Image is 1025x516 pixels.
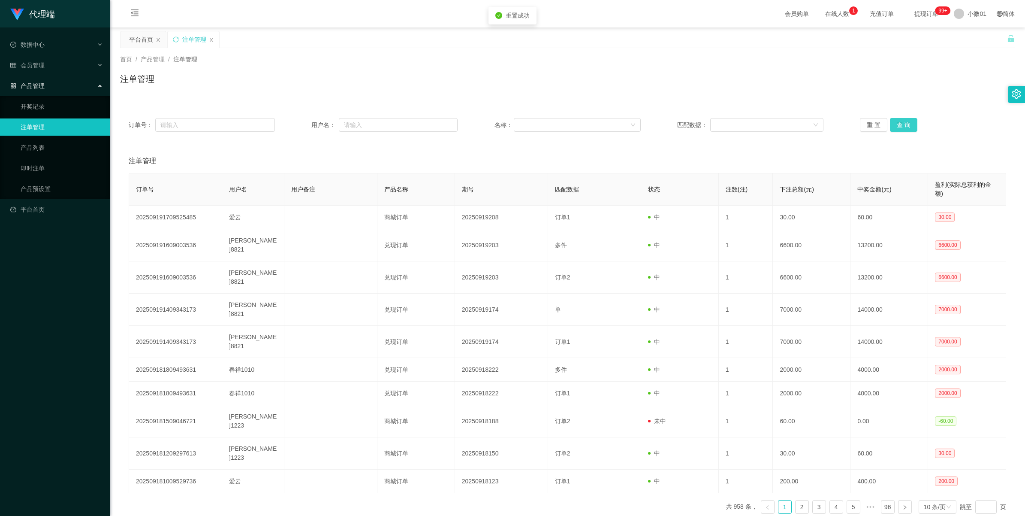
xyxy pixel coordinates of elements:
font: 会员管理 [21,62,45,69]
div: 跳至 页 [960,500,1006,514]
span: 中奖金额(元) [857,186,891,193]
td: 0.00 [850,405,928,437]
a: 2 [796,501,808,513]
a: 3 [813,501,826,513]
span: 单 [555,306,561,313]
button: 查 询 [890,118,917,132]
font: 中 [654,390,660,397]
span: 匹配数据 [555,186,579,193]
i: 图标： global [997,11,1003,17]
i: 图标： menu-fold [120,0,149,28]
td: 1 [719,326,773,358]
div: 平台首页 [129,31,153,48]
td: 14000.00 [850,326,928,358]
span: 订单号 [136,186,154,193]
span: 2000.00 [935,389,960,398]
a: 代理端 [10,10,55,17]
td: 兑现订单 [377,382,455,405]
a: 1 [778,501,791,513]
span: 订单号： [129,121,155,130]
span: 用户备注 [291,186,315,193]
td: 兑现订单 [377,358,455,382]
div: 10 条/页 [924,501,946,513]
li: 2 [795,500,809,514]
i: 图标： 同步 [173,36,179,42]
td: 7000.00 [773,326,850,358]
font: 中 [654,366,660,373]
font: 提现订单 [914,10,938,17]
td: 1 [719,382,773,405]
td: 20250918123 [455,470,548,493]
td: 202509181809493631 [129,358,222,382]
font: 中 [654,242,660,249]
td: 30.00 [773,437,850,470]
td: 20250918188 [455,405,548,437]
td: 1 [719,206,773,229]
a: 产品列表 [21,139,103,156]
td: 春祥1010 [222,358,284,382]
img: logo.9652507e.png [10,9,24,21]
input: 请输入 [339,118,458,132]
i: 图标： table [10,62,16,68]
span: 多件 [555,366,567,373]
a: 产品预设置 [21,180,103,197]
i: 图标： 设置 [1012,89,1021,99]
td: 20250919203 [455,261,548,294]
td: 爱云 [222,470,284,493]
td: 2000.00 [773,358,850,382]
span: 产品管理 [141,56,165,63]
font: 中 [654,450,660,457]
span: 重置成功 [506,12,530,19]
td: 202509191409343173 [129,294,222,326]
span: 7000.00 [935,337,960,346]
div: 注单管理 [182,31,206,48]
td: 60.00 [850,437,928,470]
td: 60.00 [773,405,850,437]
span: 2000.00 [935,365,960,374]
li: 向后 5 页 [864,500,877,514]
span: 30.00 [935,449,955,458]
span: 6600.00 [935,240,960,250]
span: 订单1 [555,214,570,221]
td: 1 [719,358,773,382]
span: 订单1 [555,390,570,397]
i: 图标： 关闭 [156,37,161,42]
span: 用户名 [229,186,247,193]
td: 400.00 [850,470,928,493]
i: 图标： check-circle-o [10,42,16,48]
i: 图标：check-circle [495,12,502,19]
span: / [136,56,137,63]
td: 商城订单 [377,437,455,470]
h1: 注单管理 [120,73,154,85]
font: 中 [654,274,660,281]
font: 中 [654,338,660,345]
i: 图标： 关闭 [209,37,214,42]
i: 图标： 右 [902,505,907,510]
td: 202509191609003536 [129,229,222,261]
font: 简体 [1003,10,1015,17]
td: 6600.00 [773,261,850,294]
span: 产品名称 [384,186,408,193]
td: [PERSON_NAME]8821 [222,294,284,326]
td: 20250919203 [455,229,548,261]
h1: 代理端 [29,0,55,28]
td: 14000.00 [850,294,928,326]
a: 注单管理 [21,118,103,136]
i: 图标： 向下 [813,122,818,128]
i: 图标： AppStore-O [10,83,16,89]
button: 重 置 [860,118,887,132]
td: 4000.00 [850,358,928,382]
td: 20250919174 [455,294,548,326]
li: 1 [778,500,792,514]
td: 兑现订单 [377,294,455,326]
li: 下一页 [898,500,912,514]
i: 图标： 解锁 [1007,35,1015,42]
a: 96 [881,501,894,513]
td: 13200.00 [850,229,928,261]
td: 20250919174 [455,326,548,358]
td: 2000.00 [773,382,850,405]
span: 订单2 [555,418,570,425]
font: 数据中心 [21,41,45,48]
td: [PERSON_NAME]1223 [222,405,284,437]
li: 共 958 条， [726,500,757,514]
